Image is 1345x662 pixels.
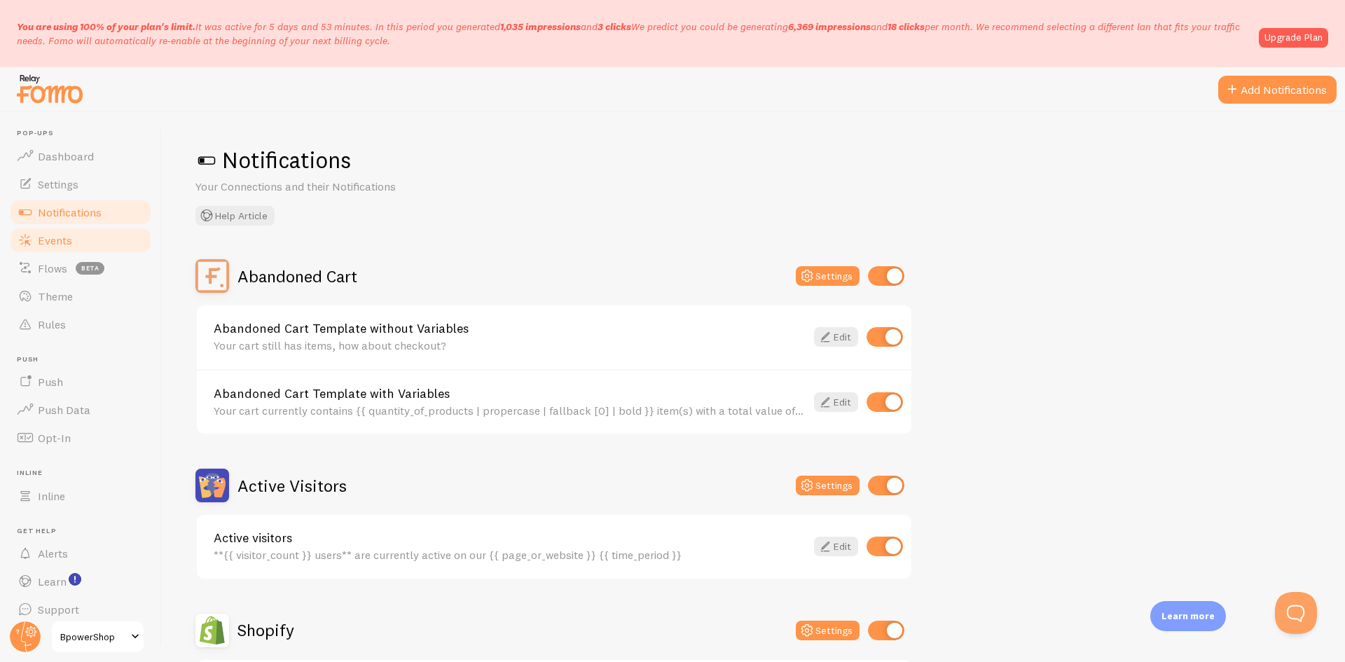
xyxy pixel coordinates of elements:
[796,621,860,640] button: Settings
[237,475,347,497] h2: Active Visitors
[8,396,153,424] a: Push Data
[38,205,102,219] span: Notifications
[38,431,71,445] span: Opt-In
[195,614,229,647] img: Shopify
[38,403,90,417] span: Push Data
[38,489,65,503] span: Inline
[8,170,153,198] a: Settings
[888,20,925,33] b: 18 clicks
[17,20,195,33] span: You are using 100% of your plan's limit.
[796,476,860,495] button: Settings
[214,404,806,417] div: Your cart currently contains {{ quantity_of_products | propercase | fallback [0] | bold }} item(s...
[17,469,153,478] span: Inline
[8,595,153,623] a: Support
[8,226,153,254] a: Events
[195,179,532,195] p: Your Connections and their Notifications
[814,392,858,412] a: Edit
[788,20,871,33] b: 6,369 impressions
[8,310,153,338] a: Rules
[15,71,85,106] img: fomo-relay-logo-orange.svg
[1275,592,1317,634] iframe: Help Scout Beacon - Open
[8,282,153,310] a: Theme
[17,20,1250,48] p: It was active for 5 days and 53 minutes. In this period you generated We predict you could be gen...
[500,20,581,33] b: 1,035 impressions
[814,537,858,556] a: Edit
[38,261,67,275] span: Flows
[214,549,806,561] div: **{{ visitor_count }} users** are currently active on our {{ page_or_website }} {{ time_period }}
[17,355,153,364] span: Push
[17,129,153,138] span: Pop-ups
[8,424,153,452] a: Opt-In
[814,327,858,347] a: Edit
[500,20,631,33] span: and
[237,619,294,641] h2: Shopify
[50,620,145,654] a: BpowerShop
[38,149,94,163] span: Dashboard
[214,339,806,352] div: Your cart still has items, how about checkout?
[1259,28,1328,48] a: Upgrade Plan
[38,317,66,331] span: Rules
[38,177,78,191] span: Settings
[195,146,1311,174] h1: Notifications
[38,574,67,588] span: Learn
[214,322,806,335] a: Abandoned Cart Template without Variables
[1161,609,1215,623] p: Learn more
[8,539,153,567] a: Alerts
[38,546,68,560] span: Alerts
[69,573,81,586] svg: <p>Watch New Feature Tutorials!</p>
[38,375,63,389] span: Push
[8,254,153,282] a: Flows beta
[8,368,153,396] a: Push
[8,482,153,510] a: Inline
[195,206,275,226] button: Help Article
[1150,601,1226,631] div: Learn more
[796,266,860,286] button: Settings
[788,20,925,33] span: and
[8,567,153,595] a: Learn
[76,262,104,275] span: beta
[38,233,72,247] span: Events
[195,259,229,293] img: Abandoned Cart
[60,628,127,645] span: BpowerShop
[214,387,806,400] a: Abandoned Cart Template with Variables
[8,142,153,170] a: Dashboard
[598,20,631,33] b: 3 clicks
[237,266,357,287] h2: Abandoned Cart
[214,532,806,544] a: Active visitors
[195,469,229,502] img: Active Visitors
[38,289,73,303] span: Theme
[8,198,153,226] a: Notifications
[38,602,79,616] span: Support
[17,527,153,536] span: Get Help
